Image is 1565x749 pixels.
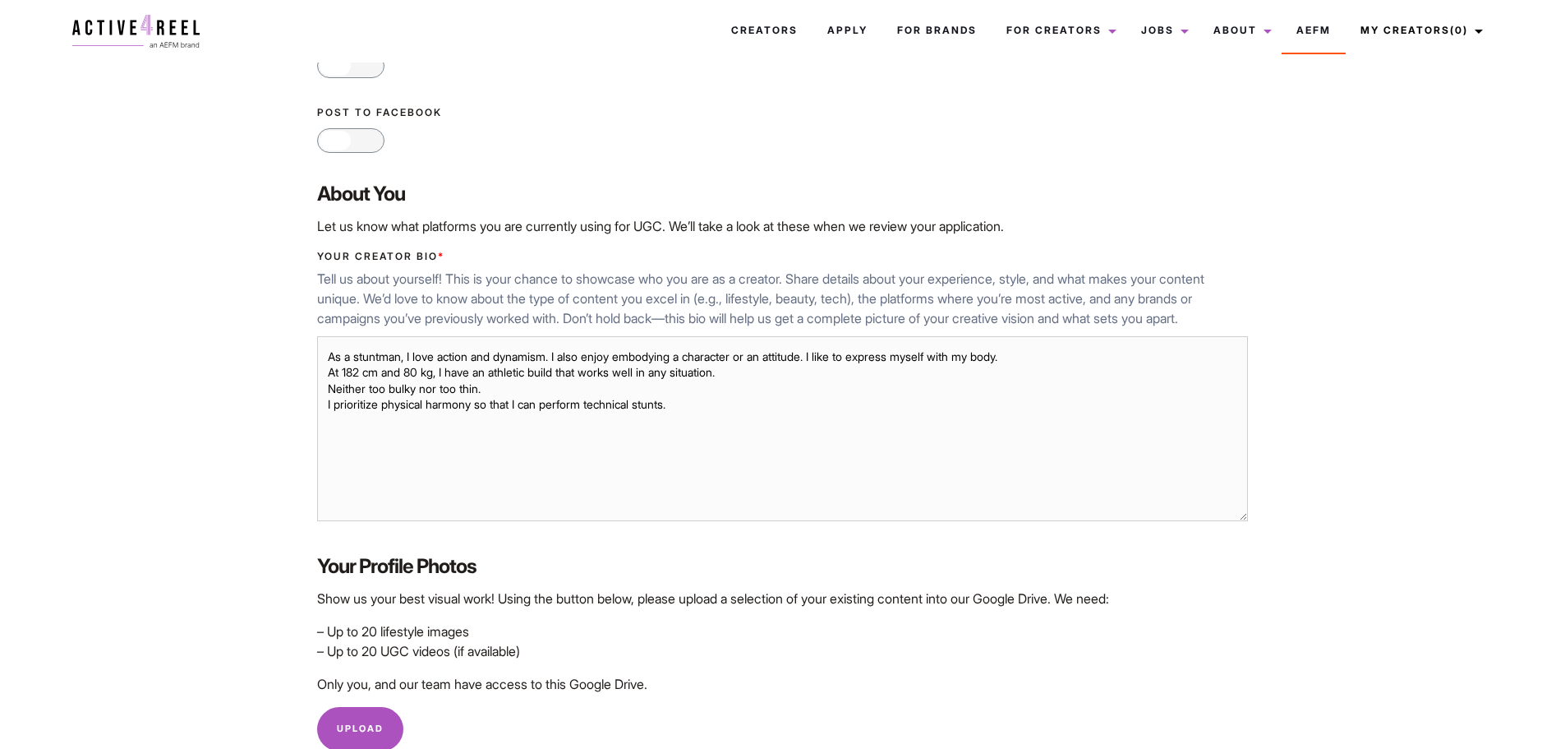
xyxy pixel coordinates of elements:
[1126,8,1199,53] a: Jobs
[317,249,1247,264] label: Your Creator Bio
[317,674,1247,694] p: Only you, and our team have access to this Google Drive.
[812,8,882,53] a: Apply
[317,622,1247,661] p: – Up to 20 lifestyle images – Up to 20 UGC videos (if available)
[1282,8,1346,53] a: AEFM
[716,8,812,53] a: Creators
[317,105,1247,120] label: Post to Facebook
[992,8,1126,53] a: For Creators
[317,216,1247,236] p: Let us know what platforms you are currently using for UGC. We’ll take a look at these when we re...
[1346,8,1493,53] a: My Creators(0)
[882,8,992,53] a: For Brands
[72,15,200,48] img: a4r-logo.svg
[1450,24,1468,36] span: (0)
[1199,8,1282,53] a: About
[317,589,1247,608] p: Show us your best visual work! Using the button below, please upload a selection of your existing...
[317,269,1247,328] p: Tell us about yourself! This is your chance to showcase who you are as a creator. Share details a...
[317,553,1247,580] label: Your Profile Photos
[317,180,1247,208] label: About You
